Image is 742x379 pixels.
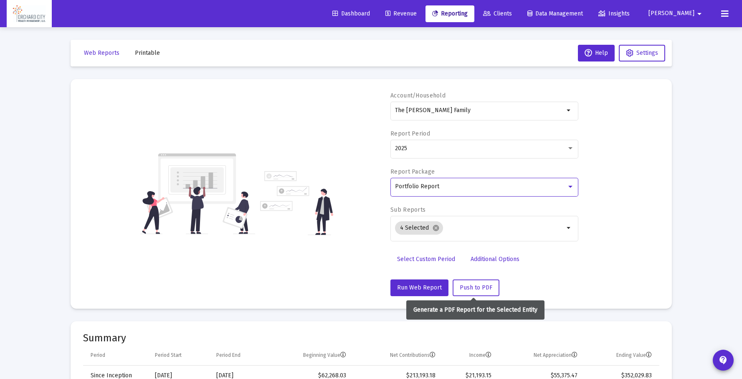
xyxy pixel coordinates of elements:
[471,256,519,263] span: Additional Options
[83,334,659,342] mat-card-title: Summary
[648,10,694,17] span: [PERSON_NAME]
[390,352,436,359] div: Net Contributions
[564,105,574,115] mat-icon: arrow_drop_down
[527,10,583,17] span: Data Management
[432,10,468,17] span: Reporting
[77,45,126,61] button: Web Reports
[390,130,430,137] label: Report Period
[395,220,564,236] mat-chip-list: Selection
[564,223,574,233] mat-icon: arrow_drop_down
[460,284,492,291] span: Push to PDF
[583,346,659,366] td: Column Ending Value
[441,346,497,366] td: Column Income
[592,5,636,22] a: Insights
[268,346,352,366] td: Column Beginning Value
[395,183,439,190] span: Portfolio Report
[636,49,658,56] span: Settings
[128,45,167,61] button: Printable
[497,346,584,366] td: Column Net Appreciation
[149,346,210,366] td: Column Period Start
[216,352,241,359] div: Period End
[260,171,333,235] img: reporting-alt
[397,284,442,291] span: Run Web Report
[210,346,268,366] td: Column Period End
[534,352,577,359] div: Net Appreciation
[84,49,119,56] span: Web Reports
[303,352,346,359] div: Beginning Value
[432,224,440,232] mat-icon: cancel
[385,10,417,17] span: Revenue
[395,107,564,114] input: Search or select an account or household
[83,346,149,366] td: Column Period
[140,152,255,235] img: reporting
[718,355,728,365] mat-icon: contact_support
[135,49,160,56] span: Printable
[476,5,519,22] a: Clients
[638,5,714,22] button: [PERSON_NAME]
[390,92,446,99] label: Account/Household
[578,45,615,61] button: Help
[91,352,105,359] div: Period
[694,5,704,22] mat-icon: arrow_drop_down
[326,5,377,22] a: Dashboard
[395,221,443,235] mat-chip: 4 Selected
[453,279,499,296] button: Push to PDF
[332,10,370,17] span: Dashboard
[352,346,441,366] td: Column Net Contributions
[379,5,423,22] a: Revenue
[619,45,665,61] button: Settings
[155,352,182,359] div: Period Start
[469,352,491,359] div: Income
[390,168,435,175] label: Report Package
[395,145,407,152] span: 2025
[521,5,590,22] a: Data Management
[13,5,46,22] img: Dashboard
[483,10,512,17] span: Clients
[585,49,608,56] span: Help
[390,206,425,213] label: Sub Reports
[425,5,474,22] a: Reporting
[390,279,448,296] button: Run Web Report
[397,256,455,263] span: Select Custom Period
[598,10,630,17] span: Insights
[616,352,652,359] div: Ending Value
